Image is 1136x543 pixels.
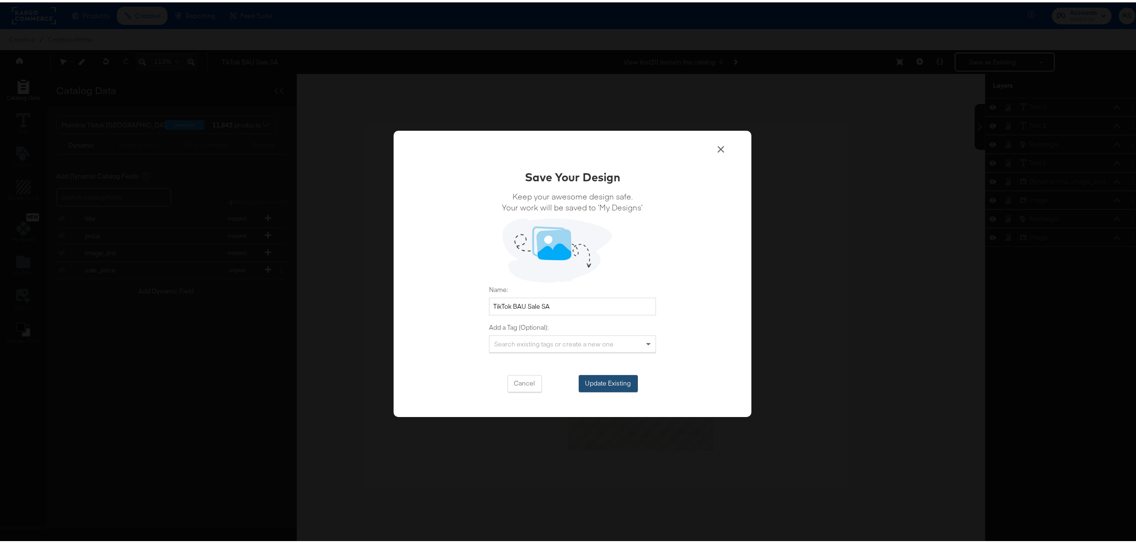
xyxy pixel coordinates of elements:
[502,188,643,199] span: Keep your awesome design safe.
[525,167,620,183] div: Save Your Design
[579,373,638,390] button: Update Existing
[489,321,656,330] label: Add a Tag (Optional):
[508,373,542,390] button: Cancel
[502,199,643,210] span: Your work will be saved to ‘My Designs’
[490,334,656,350] div: Search existing tags or create a new one
[489,283,656,292] label: Name:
